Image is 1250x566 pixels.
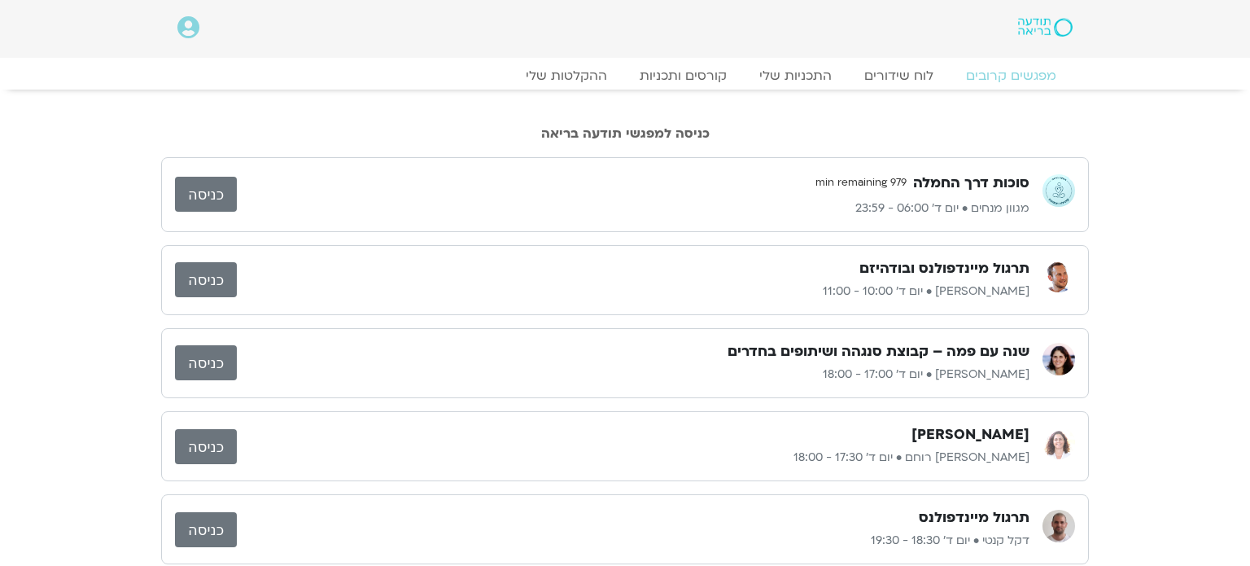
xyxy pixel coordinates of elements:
a: ההקלטות שלי [509,68,623,84]
a: כניסה [175,177,237,212]
p: [PERSON_NAME] רוחם • יום ד׳ 17:30 - 18:00 [237,448,1029,467]
img: דקל קנטי [1042,510,1075,542]
span: 979 min remaining [809,171,913,195]
p: [PERSON_NAME] • יום ד׳ 17:00 - 18:00 [237,365,1029,384]
h3: [PERSON_NAME] [911,425,1029,445]
a: מפגשים קרובים [950,68,1073,84]
h2: כניסה למפגשי תודעה בריאה [161,126,1089,141]
img: מיכל גורל [1042,343,1075,375]
nav: Menu [177,68,1073,84]
a: קורסים ותכניות [623,68,743,84]
img: אורנה סמלסון רוחם [1042,427,1075,459]
img: מגוון מנחים [1042,174,1075,207]
p: מגוון מנחים • יום ד׳ 06:00 - 23:59 [237,199,1029,218]
a: התכניות שלי [743,68,848,84]
h3: תרגול מיינדפולנס [919,508,1029,528]
p: [PERSON_NAME] • יום ד׳ 10:00 - 11:00 [237,282,1029,301]
a: כניסה [175,262,237,297]
h3: תרגול מיינדפולנס ובודהיזם [859,259,1029,279]
a: כניסה [175,345,237,380]
a: לוח שידורים [848,68,950,84]
h3: סוכות דרך החמלה [913,173,1029,193]
a: כניסה [175,512,237,547]
a: כניסה [175,429,237,464]
h3: שנה עם פמה – קבוצת סנגהה ושיתופים בחדרים [728,342,1029,362]
img: רון כהנא [1042,260,1075,292]
p: דקל קנטי • יום ד׳ 18:30 - 19:30 [237,531,1029,551]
